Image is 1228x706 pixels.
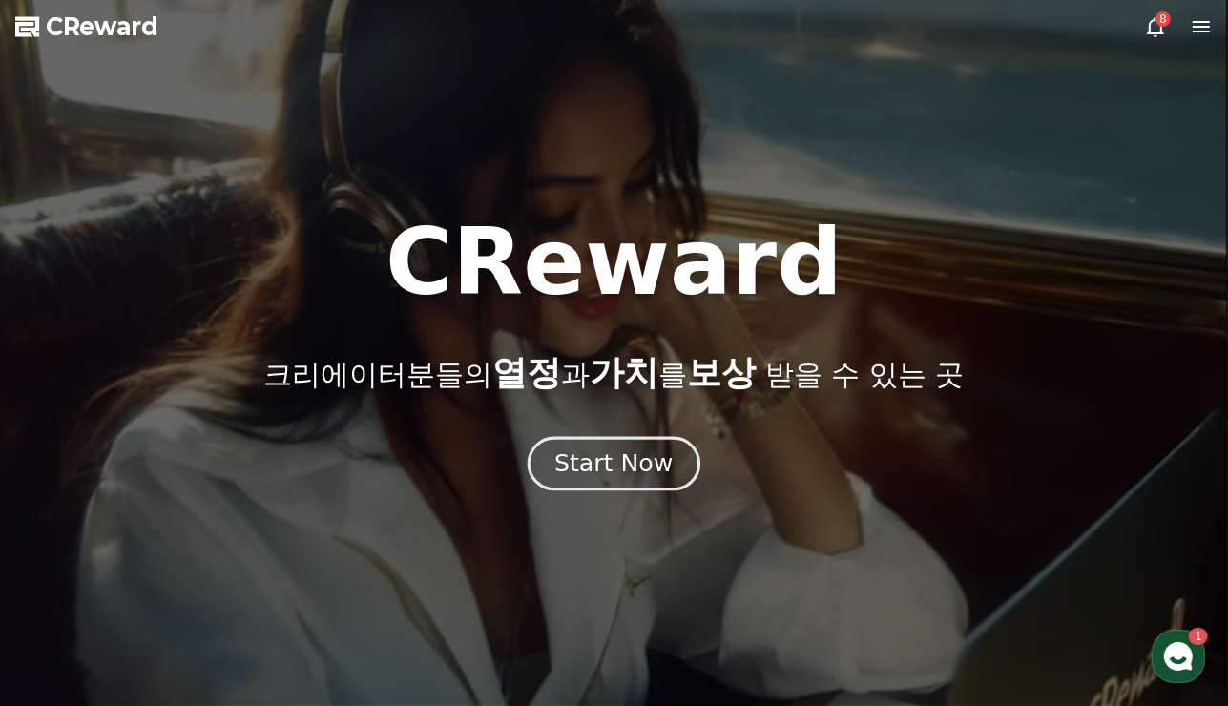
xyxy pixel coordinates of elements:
span: 설정 [295,576,318,592]
button: Start Now [528,437,700,491]
span: 홈 [60,576,72,592]
a: 8 [1144,15,1167,38]
h1: CReward [385,217,843,308]
span: 열정 [492,353,561,392]
div: Start Now [554,447,673,480]
a: Start Now [531,457,697,475]
a: 1대화 [126,548,246,595]
span: 보상 [687,353,756,392]
p: 크리에이터분들의 과 를 받을 수 있는 곳 [263,354,964,392]
span: CReward [46,11,158,42]
span: 대화 [175,577,198,592]
a: CReward [15,11,158,42]
span: 가치 [590,353,658,392]
a: 설정 [246,548,366,595]
a: 홈 [6,548,126,595]
span: 1 [194,547,200,562]
div: 8 [1155,11,1171,27]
